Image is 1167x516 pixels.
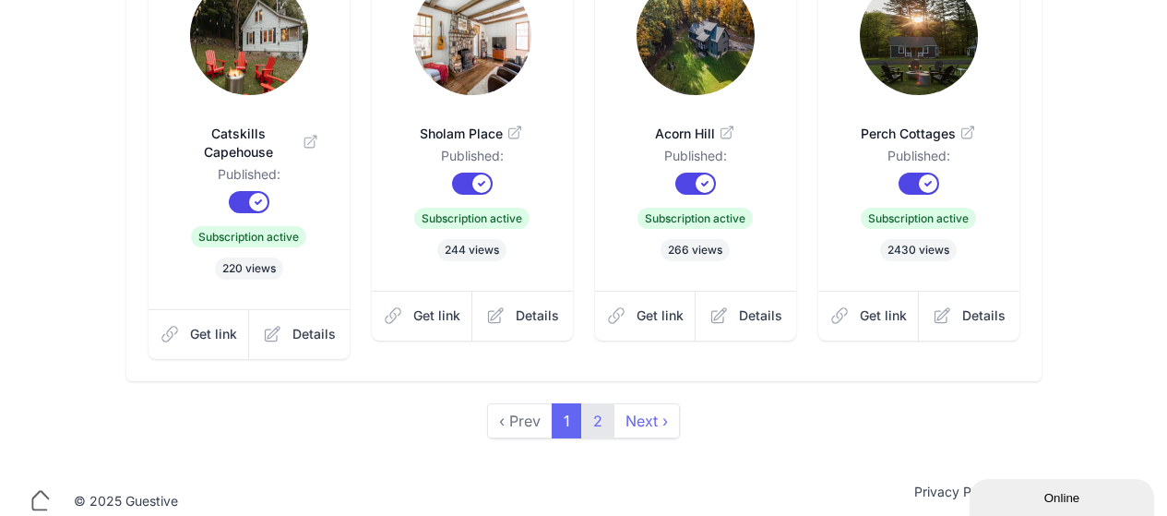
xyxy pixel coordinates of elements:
[401,147,543,173] dd: Published:
[637,306,684,325] span: Get link
[552,403,582,438] span: 1
[414,208,530,229] span: Subscription active
[848,125,990,143] span: Perch Cottages
[661,239,730,261] span: 266 views
[178,165,320,191] dd: Published:
[516,306,559,325] span: Details
[860,306,907,325] span: Get link
[696,291,796,341] a: Details
[401,102,543,147] a: Sholam Place
[625,147,767,173] dd: Published:
[372,291,473,341] a: Get link
[581,403,614,438] a: 2
[818,291,920,341] a: Get link
[970,475,1158,516] iframe: chat widget
[880,239,957,261] span: 2430 views
[848,102,990,147] a: Perch Cottages
[149,309,250,359] a: Get link
[739,306,782,325] span: Details
[861,208,976,229] span: Subscription active
[472,291,573,341] a: Details
[249,309,350,359] a: Details
[437,239,506,261] span: 244 views
[625,125,767,143] span: Acorn Hill
[637,208,753,229] span: Subscription active
[413,306,460,325] span: Get link
[487,403,553,438] span: ‹ Prev
[595,291,697,341] a: Get link
[613,403,680,438] a: next
[292,325,336,343] span: Details
[191,226,306,247] span: Subscription active
[190,325,237,343] span: Get link
[625,102,767,147] a: Acorn Hill
[848,147,990,173] dd: Published:
[488,403,680,438] nav: pager
[178,125,320,162] span: Catskills Capehouse
[178,102,320,165] a: Catskills Capehouse
[962,306,1006,325] span: Details
[919,291,1019,341] a: Details
[215,258,283,280] span: 220 views
[401,125,543,143] span: Sholam Place
[74,492,178,510] div: © 2025 Guestive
